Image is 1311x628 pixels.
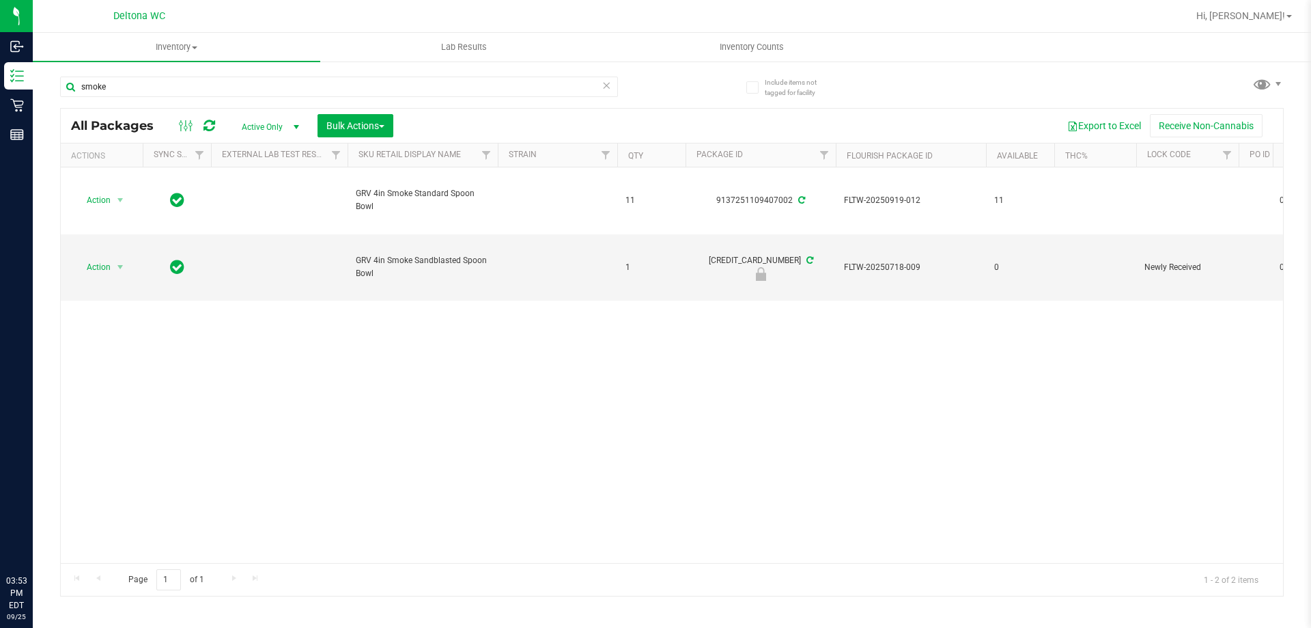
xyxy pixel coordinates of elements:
span: Sync from Compliance System [804,256,813,265]
span: Hi, [PERSON_NAME]! [1196,10,1285,21]
a: Filter [1216,144,1239,167]
inline-svg: Inventory [10,69,24,83]
span: 1 - 2 of 2 items [1193,569,1269,590]
span: 11 [994,194,1046,207]
button: Receive Non-Cannabis [1150,114,1263,137]
input: 1 [156,569,181,590]
a: Filter [595,144,617,167]
a: PO ID [1250,150,1270,159]
a: THC% [1065,151,1088,161]
a: Sync Status [154,150,206,159]
span: Include items not tagged for facility [765,77,833,98]
input: Search Package ID, Item Name, SKU, Lot or Part Number... [60,77,618,97]
a: Sku Retail Display Name [358,150,461,159]
a: Filter [813,144,836,167]
iframe: Resource center [14,519,55,560]
button: Bulk Actions [318,114,393,137]
span: All Packages [71,118,167,133]
span: Inventory [33,41,320,53]
p: 09/25 [6,612,27,622]
iframe: Resource center unread badge [40,517,57,533]
span: Lab Results [423,41,505,53]
a: Filter [188,144,211,167]
a: Filter [325,144,348,167]
a: Strain [509,150,537,159]
a: Filter [475,144,498,167]
span: Newly Received [1144,261,1230,274]
span: FLTW-20250919-012 [844,194,978,207]
inline-svg: Reports [10,128,24,141]
span: select [112,191,129,210]
span: GRV 4in Smoke Standard Spoon Bowl [356,187,490,213]
a: Lock Code [1147,150,1191,159]
a: Package ID [696,150,743,159]
div: Actions [71,151,137,161]
button: Export to Excel [1058,114,1150,137]
span: select [112,258,129,277]
a: Inventory [33,33,320,62]
span: Clear [602,77,611,94]
a: Lab Results [320,33,608,62]
a: External Lab Test Result [222,150,329,159]
span: Action [74,191,111,210]
span: Sync from Compliance System [796,195,805,205]
span: FLTW-20250718-009 [844,261,978,274]
span: Deltona WC [113,10,165,22]
span: In Sync [170,191,184,210]
inline-svg: Retail [10,98,24,112]
a: Qty [628,151,643,161]
a: Inventory Counts [608,33,895,62]
span: Inventory Counts [701,41,802,53]
a: Flourish Package ID [847,151,933,161]
span: 0 [994,261,1046,274]
span: Page of 1 [117,569,215,590]
span: Action [74,258,111,277]
div: Newly Received [683,267,838,281]
div: 9137251109407002 [683,194,838,207]
span: GRV 4in Smoke Sandblasted Spoon Bowl [356,254,490,280]
div: [CREDIT_CARD_NUMBER] [683,254,838,281]
p: 03:53 PM EDT [6,575,27,612]
span: 1 [625,261,677,274]
span: Bulk Actions [326,120,384,131]
a: Available [997,151,1038,161]
inline-svg: Inbound [10,40,24,53]
span: In Sync [170,258,184,277]
span: 11 [625,194,677,207]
